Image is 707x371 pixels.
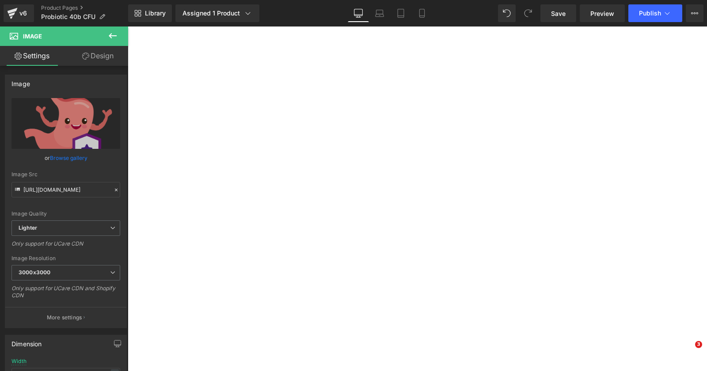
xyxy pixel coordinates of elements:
a: Mobile [411,4,433,22]
b: Lighter [19,224,37,231]
div: v6 [18,8,29,19]
a: Preview [580,4,625,22]
div: Dimension [11,335,42,348]
a: Laptop [369,4,390,22]
span: Image [23,33,42,40]
iframe: Intercom live chat [677,341,698,362]
div: Assigned 1 Product [182,9,252,18]
a: Product Pages [41,4,128,11]
a: Design [66,46,130,66]
p: More settings [47,314,82,322]
span: Probiotic 40b CFU [41,13,95,20]
input: Link [11,182,120,197]
div: or [11,153,120,163]
button: Undo [498,4,516,22]
div: Image [11,75,30,87]
a: Browse gallery [50,150,87,166]
span: Save [551,9,566,18]
span: Publish [639,10,661,17]
div: Image Src [11,171,120,178]
span: 3 [695,341,702,348]
div: Only support for UCare CDN [11,240,120,253]
a: New Library [128,4,172,22]
div: Only support for UCare CDN and Shopify CDN [11,285,120,305]
a: v6 [4,4,34,22]
span: Preview [590,9,614,18]
button: More [686,4,703,22]
div: Width [11,358,27,364]
div: Image Quality [11,211,120,217]
button: More settings [5,307,126,328]
span: Library [145,9,166,17]
button: Publish [628,4,682,22]
button: Redo [519,4,537,22]
a: Desktop [348,4,369,22]
b: 3000x3000 [19,269,50,276]
div: Image Resolution [11,255,120,261]
a: Tablet [390,4,411,22]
